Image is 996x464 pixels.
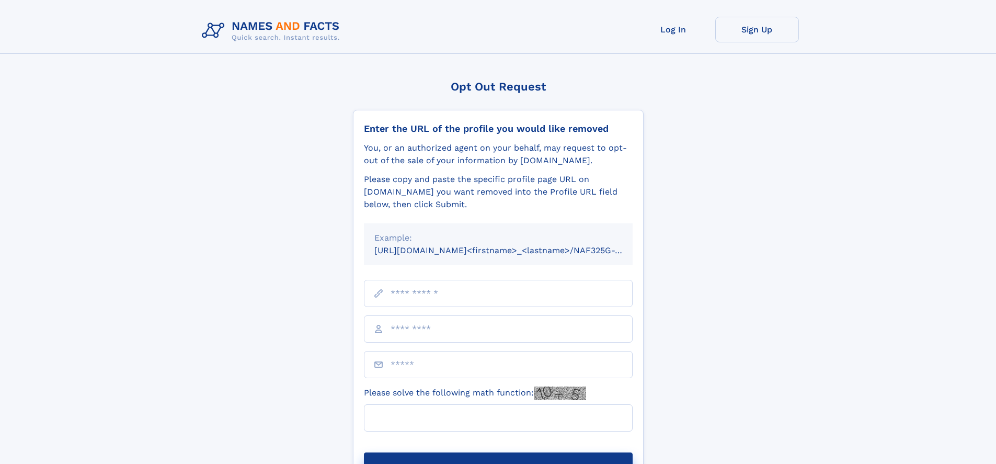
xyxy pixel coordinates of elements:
[374,232,622,244] div: Example:
[364,142,633,167] div: You, or an authorized agent on your behalf, may request to opt-out of the sale of your informatio...
[353,80,644,93] div: Opt Out Request
[715,17,799,42] a: Sign Up
[364,123,633,134] div: Enter the URL of the profile you would like removed
[364,173,633,211] div: Please copy and paste the specific profile page URL on [DOMAIN_NAME] you want removed into the Pr...
[364,387,586,400] label: Please solve the following math function:
[198,17,348,45] img: Logo Names and Facts
[632,17,715,42] a: Log In
[374,245,652,255] small: [URL][DOMAIN_NAME]<firstname>_<lastname>/NAF325G-xxxxxxxx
